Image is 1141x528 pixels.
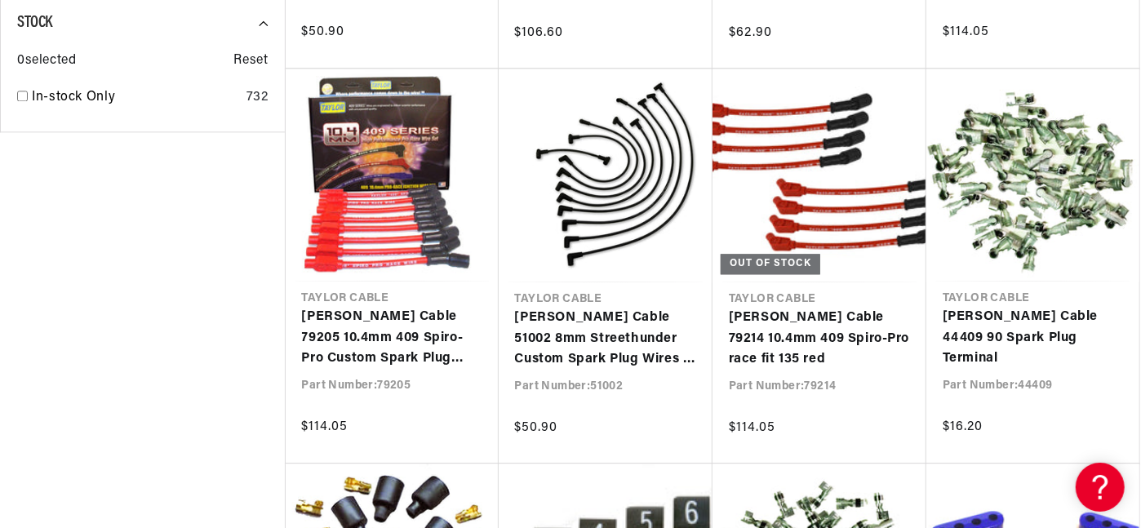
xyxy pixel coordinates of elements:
div: 732 [246,87,269,109]
span: Stock [17,15,52,31]
a: [PERSON_NAME] Cable 79214 10.4mm 409 Spiro-Pro race fit 135 red [729,308,910,370]
a: [PERSON_NAME] Cable 44409 90 Spark Plug Terminal [943,307,1123,370]
span: Reset [234,51,269,72]
a: In-stock Only [32,87,240,109]
span: 0 selected [17,51,76,72]
a: [PERSON_NAME] Cable 79205 10.4mm 409 Spiro-Pro Custom Spark Plug Wires red [302,307,482,370]
a: [PERSON_NAME] Cable 51002 8mm Streethunder Custom Spark Plug Wires 8 cyl black [515,308,696,370]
